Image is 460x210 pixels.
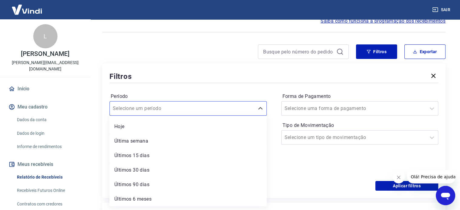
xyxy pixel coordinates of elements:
label: Período [111,93,266,100]
div: Últimos 90 dias [109,179,267,191]
div: Últimos 6 meses [109,193,267,205]
a: Saiba como funciona a programação dos recebimentos [321,18,445,25]
a: Informe de rendimentos [15,141,83,153]
a: Início [7,82,83,95]
p: [PERSON_NAME][EMAIL_ADDRESS][DOMAIN_NAME] [5,60,86,72]
div: Últimos 30 dias [109,164,267,176]
span: Olá! Precisa de ajuda? [4,4,51,9]
button: Sair [431,4,453,15]
button: Filtros [356,44,397,59]
button: Aplicar filtros [375,181,438,191]
div: Última semana [109,135,267,147]
a: Dados de login [15,127,83,140]
iframe: Mensagem da empresa [407,170,455,183]
div: Hoje [109,121,267,133]
button: Meus recebíveis [7,158,83,171]
label: Tipo de Movimentação [282,122,437,129]
iframe: Botão para abrir a janela de mensagens [436,186,455,205]
p: [PERSON_NAME] [21,51,69,57]
input: Busque pelo número do pedido [263,47,334,56]
div: Últimos 15 dias [109,150,267,162]
a: Recebíveis Futuros Online [15,184,83,197]
label: Forma de Pagamento [282,93,437,100]
a: Dados da conta [15,114,83,126]
iframe: Fechar mensagem [393,171,405,183]
button: Exportar [404,44,445,59]
div: L [33,24,57,48]
h5: Filtros [109,72,132,81]
img: Vindi [7,0,47,19]
button: Meu cadastro [7,100,83,114]
a: Relatório de Recebíveis [15,171,83,183]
